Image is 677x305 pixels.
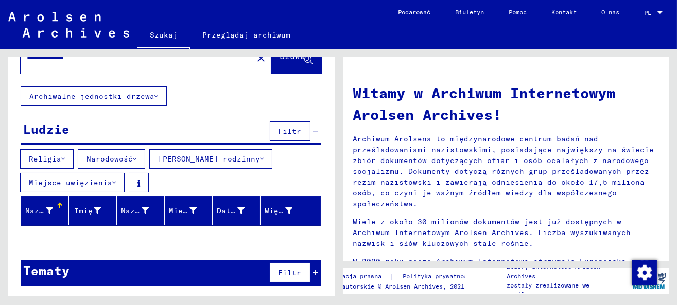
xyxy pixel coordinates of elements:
font: Więzień nr [265,206,311,216]
font: | [390,272,394,281]
font: Miejsce urodzenia [169,206,248,216]
mat-icon: close [255,52,267,64]
font: Data urodzenia [217,206,282,216]
button: Filtr [270,121,310,141]
a: Polityka prywatności [394,271,487,282]
button: Miejsce uwięzienia [20,173,125,192]
font: Wiele z około 30 milionów dokumentów jest już dostępnych w Archiwum Internetowym Arolsen Archives... [353,217,631,248]
mat-header-cell: Więzień nr [261,196,320,225]
img: yv_logo.png [630,268,668,294]
div: Miejsce urodzenia [169,203,212,219]
div: Więzień nr [265,203,308,219]
mat-header-cell: Nazwisko panieńskie [117,196,165,225]
font: Archiwalne jednostki drzewa [29,92,154,101]
mat-header-cell: Imię [69,196,117,225]
font: W 2020 roku nasze Archiwum Internetowe otrzymało Europejską Nagrodę Dziedzictwa Kulturowego / Nag... [353,257,659,298]
font: Witamy w Archiwum Internetowym Arolsen Archives! [353,84,616,123]
font: Nazwisko panieńskie [121,206,209,216]
font: Informacja prawna [320,272,381,280]
font: Szukaj [150,30,178,40]
font: Ludzie [23,121,70,137]
div: Nazwisko [25,203,68,219]
font: Imię [74,206,93,216]
font: zostały zrealizowane we współpracy z [507,281,589,298]
font: Archiwum Arolsena to międzynarodowe centrum badań nad prześladowaniami nazistowskimi, posiadające... [353,134,654,208]
button: Filtr [270,263,310,282]
div: Data urodzenia [217,203,260,219]
font: Polityka prywatności [403,272,475,280]
font: Filtr [279,127,302,136]
font: [PERSON_NAME] rodzinny [158,154,260,164]
button: Szukaj [271,42,322,74]
button: Jasne [251,47,271,68]
font: Kontakt [551,8,577,16]
font: Przeglądaj archiwum [202,30,290,40]
font: Biuletyn [455,8,484,16]
font: PL [644,9,651,16]
img: Zmiana zgody [632,260,657,285]
button: Archiwalne jednostki drzewa [21,86,167,106]
font: Religia [29,154,61,164]
div: Nazwisko panieńskie [121,203,164,219]
button: Religia [20,149,74,169]
div: Imię [73,203,116,219]
font: Prawa autorskie © Arolsen Archives, 2021 [320,282,464,290]
font: Nazwisko [25,206,62,216]
mat-header-cell: Nazwisko [21,196,69,225]
mat-header-cell: Data urodzenia [213,196,261,225]
mat-header-cell: Miejsce urodzenia [165,196,213,225]
font: Filtr [279,268,302,277]
button: [PERSON_NAME] rodzinny [149,149,272,169]
font: Miejsce uwięzienia [29,178,112,187]
a: Informacja prawna [320,271,390,282]
button: Narodowość [78,149,145,169]
font: O nas [601,8,619,16]
font: Narodowość [86,154,133,164]
font: Pomoc [509,8,527,16]
img: Arolsen_neg.svg [8,12,129,38]
a: Przeglądaj archiwum [190,23,303,47]
font: Tematy [23,263,70,278]
a: Szukaj [137,23,190,49]
font: Podarować [398,8,430,16]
